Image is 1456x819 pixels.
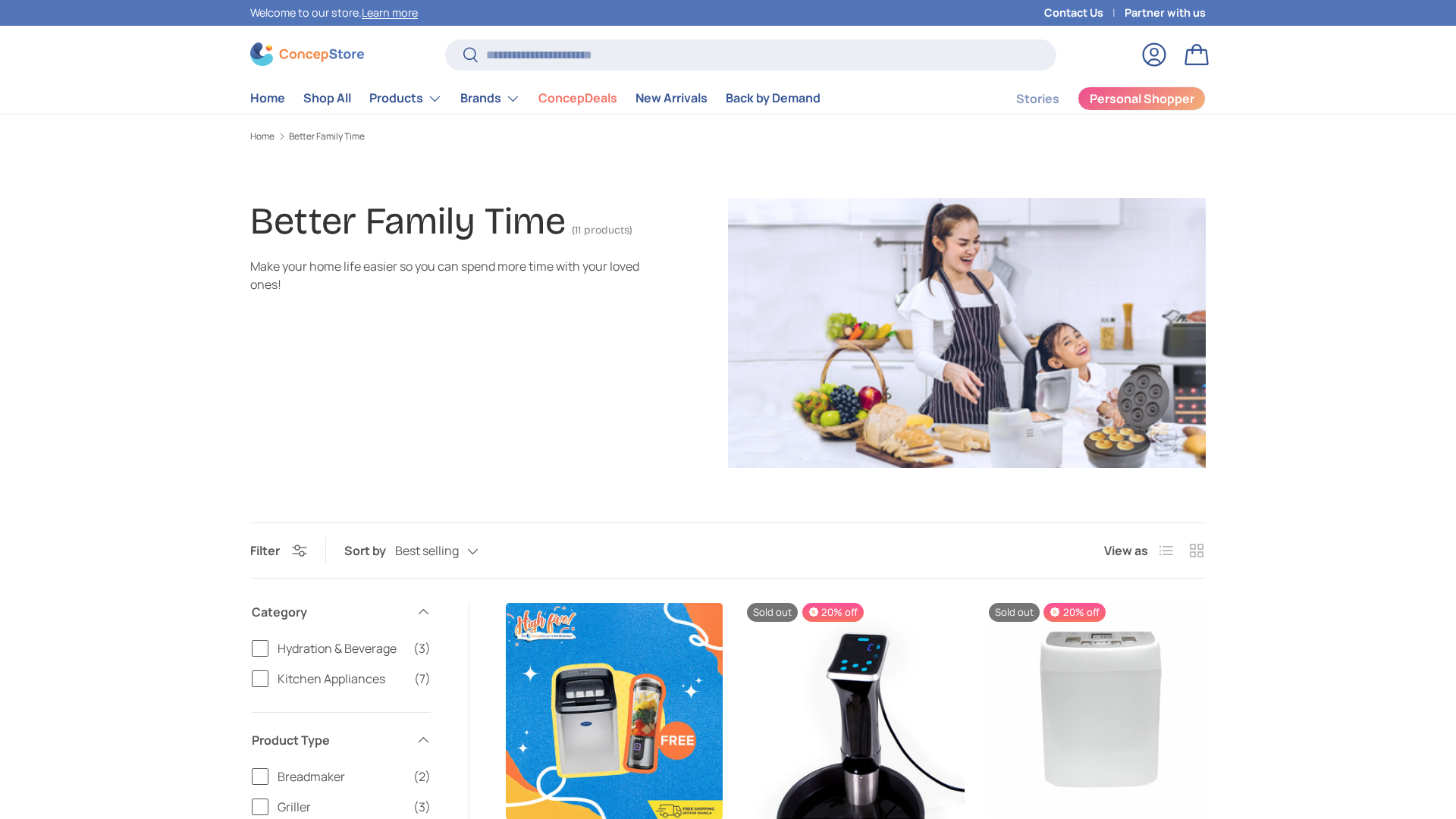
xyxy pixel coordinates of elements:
[250,5,418,21] p: Welcome to our store.
[250,542,307,559] button: Filter
[395,544,459,558] span: Best selling
[572,224,632,237] span: (11 products)
[726,83,821,113] a: Back by Demand
[278,767,404,786] span: Breadmaker
[1090,93,1194,105] span: Personal Shopper
[250,257,643,293] div: Make your home life easier so you can spend more time with your loved ones!
[635,83,708,113] a: New Arrivals
[250,130,1206,143] nav: Breadcrumbs
[360,83,451,114] summary: Products
[728,198,1206,468] img: Better Family Time
[451,83,529,114] summary: Brands
[1043,603,1105,622] span: 20% off
[289,132,365,141] a: Better Family Time
[413,767,431,786] span: (2)
[747,603,798,622] span: Sold out
[344,541,395,560] label: Sort by
[252,731,406,749] span: Product Type
[1104,541,1148,560] span: View as
[1016,84,1059,114] a: Stories
[252,585,431,639] summary: Category
[252,603,406,621] span: Category
[252,713,431,767] summary: Product Type
[250,83,821,114] nav: Primary
[369,83,442,114] a: Products
[362,5,418,20] a: Learn more
[250,132,275,141] a: Home
[802,603,864,622] span: 20% off
[414,670,431,688] span: (7)
[250,542,280,559] span: Filter
[250,42,364,66] img: ConcepStore
[980,83,1206,114] nav: Secondary
[413,798,431,816] span: (3)
[395,538,509,564] button: Best selling
[278,670,405,688] span: Kitchen Appliances
[413,639,431,657] span: (3)
[1044,5,1125,21] a: Contact Us
[303,83,351,113] a: Shop All
[460,83,520,114] a: Brands
[989,603,1040,622] span: Sold out
[538,83,617,113] a: ConcepDeals
[1078,86,1206,111] a: Personal Shopper
[250,83,285,113] a: Home
[250,199,566,243] h1: Better Family Time
[1125,5,1206,21] a: Partner with us
[278,639,404,657] span: Hydration & Beverage
[278,798,404,816] span: Griller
